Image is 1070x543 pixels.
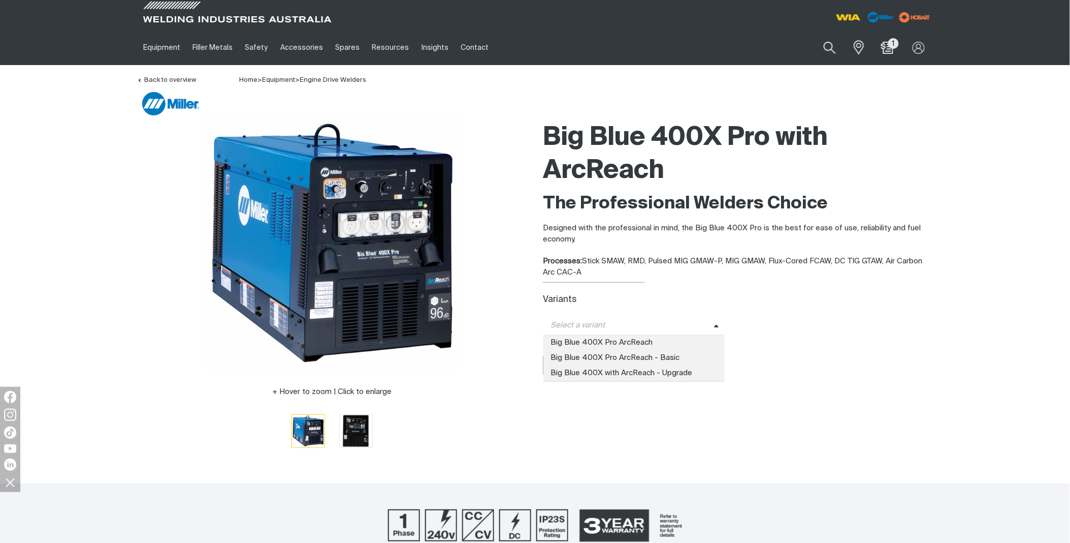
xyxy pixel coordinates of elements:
[543,351,725,366] span: Big Blue 400X Pro ArcReach - Basic
[543,122,933,188] h1: Big Blue 400X Pro with ArcReach
[239,30,274,65] a: Safety
[896,10,933,25] img: miller
[543,256,933,279] div: Stick SMAW, RMD, Pulsed MIG GMAW-P, MIG GMAW, Flux-Cored FCAW, DC TIG GTAW, Air Carbon Arc CAC-A
[291,414,325,448] button: Go to slide 1
[4,427,16,439] img: TikTok
[274,30,329,65] a: Accessories
[2,474,19,491] img: hide socials
[366,30,415,65] a: Resources
[425,509,457,541] img: 240V
[329,30,366,65] a: Spares
[340,415,372,447] img: Big Blue 400X Pro with ArcReach
[137,77,196,83] a: Back to overview
[499,509,531,541] img: DC
[257,77,262,83] span: >
[295,77,300,83] span: >
[543,193,933,215] h2: The Professional Welders Choice
[137,30,734,65] nav: Main
[800,36,847,59] input: Product name or item number...
[415,30,455,65] a: Insights
[543,295,577,304] label: Variants
[4,391,16,403] img: Facebook
[262,77,295,83] a: Equipment
[339,414,373,448] button: Go to slide 2
[543,257,582,265] strong: Processes:
[536,509,568,541] img: IP23S Protection Rating
[137,30,186,65] a: Equipment
[266,386,398,398] button: Hover to zoom | Click to enlarge
[543,336,725,351] span: Big Blue 400X Pro ArcReach
[813,36,847,59] button: Search products
[455,30,495,65] a: Contact
[239,76,257,83] a: Home
[142,92,199,115] img: Miller
[4,444,16,453] img: YouTube
[4,409,16,421] img: Instagram
[462,509,494,541] img: CC/CV
[543,366,725,381] span: Big Blue 400X with ArcReach - Upgrade
[543,320,714,331] span: Select a variant
[205,116,459,371] img: Big Blue 400X Pro with ArcReach
[239,77,257,83] span: Home
[186,30,239,65] a: Filler Metals
[543,223,933,246] p: Designed with the professional in mind, the Big Blue 400X Pro is the best for ease of use, reliab...
[300,77,366,83] a: Engine Drive Welders
[388,509,420,541] img: One Phase
[292,415,325,447] img: Big Blue 400X Pro with ArcReach
[4,459,16,471] img: LinkedIn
